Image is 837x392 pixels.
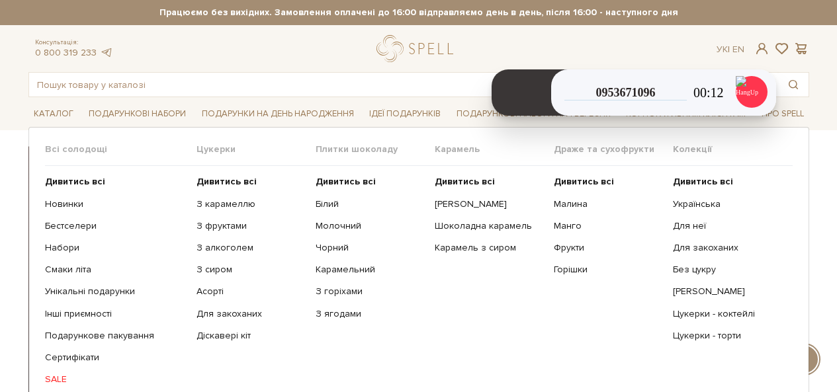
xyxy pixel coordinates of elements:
[554,198,663,210] a: Малина
[29,73,778,97] input: Пошук товару у каталозі
[673,308,782,320] a: Цукерки - коктейлі
[197,143,316,155] span: Цукерки
[673,176,733,187] b: Дивитись всі
[316,176,376,187] b: Дивитись всі
[364,104,446,124] a: Ідеї подарунків
[45,220,187,232] a: Бестселери
[45,330,187,342] a: Подарункове пакування
[554,176,663,188] a: Дивитись всі
[732,44,744,55] a: En
[316,242,425,254] a: Чорний
[197,198,306,210] a: З карамеллю
[435,176,544,188] a: Дивитись всі
[316,198,425,210] a: Білий
[35,38,113,47] span: Консультація:
[45,176,105,187] b: Дивитись всі
[554,220,663,232] a: Манго
[45,143,197,155] span: Всі солодощі
[316,143,435,155] span: Плитки шоколаду
[197,176,306,188] a: Дивитись всі
[45,242,187,254] a: Набори
[35,47,97,58] a: 0 800 319 233
[45,308,187,320] a: Інші приємності
[673,198,782,210] a: Українська
[45,198,187,210] a: Новинки
[100,47,113,58] a: telegram
[435,198,544,210] a: [PERSON_NAME]
[778,73,809,97] button: Пошук товару у каталозі
[45,176,187,188] a: Дивитись всі
[673,286,782,297] a: [PERSON_NAME]
[717,44,744,56] div: Ук
[197,242,306,254] a: З алкоголем
[435,220,544,232] a: Шоколадна карамель
[316,176,425,188] a: Дивитись всі
[435,176,495,187] b: Дивитись всі
[673,264,782,276] a: Без цукру
[316,286,425,297] a: З горіхами
[197,104,359,124] a: Подарунки на День народження
[197,286,306,297] a: Асорті
[197,264,306,276] a: З сиром
[316,308,425,320] a: З ягодами
[28,7,809,19] strong: Працюємо без вихідних. Замовлення оплачені до 16:00 відправляємо день в день, після 16:00 - насту...
[435,143,554,155] span: Карамель
[451,102,616,125] a: Подарункові набори на 1 Вересня
[28,104,79,124] a: Каталог
[554,264,663,276] a: Горішки
[83,104,191,124] a: Подарункові набори
[197,220,306,232] a: З фруктами
[197,176,257,187] b: Дивитись всі
[45,264,187,276] a: Смаки літа
[554,242,663,254] a: Фрукти
[554,143,673,155] span: Драже та сухофрукти
[435,242,544,254] a: Карамель з сиром
[316,220,425,232] a: Молочний
[554,176,614,187] b: Дивитись всі
[45,373,187,385] a: SALE
[673,242,782,254] a: Для закоханих
[673,220,782,232] a: Для неї
[756,104,809,124] a: Про Spell
[197,330,306,342] a: Діскавері кіт
[728,44,730,55] span: |
[45,352,187,364] a: Сертифікати
[316,264,425,276] a: Карамельний
[45,286,187,297] a: Унікальні подарунки
[673,330,782,342] a: Цукерки - торти
[197,308,306,320] a: Для закоханих
[673,143,792,155] span: Колекції
[673,176,782,188] a: Дивитись всі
